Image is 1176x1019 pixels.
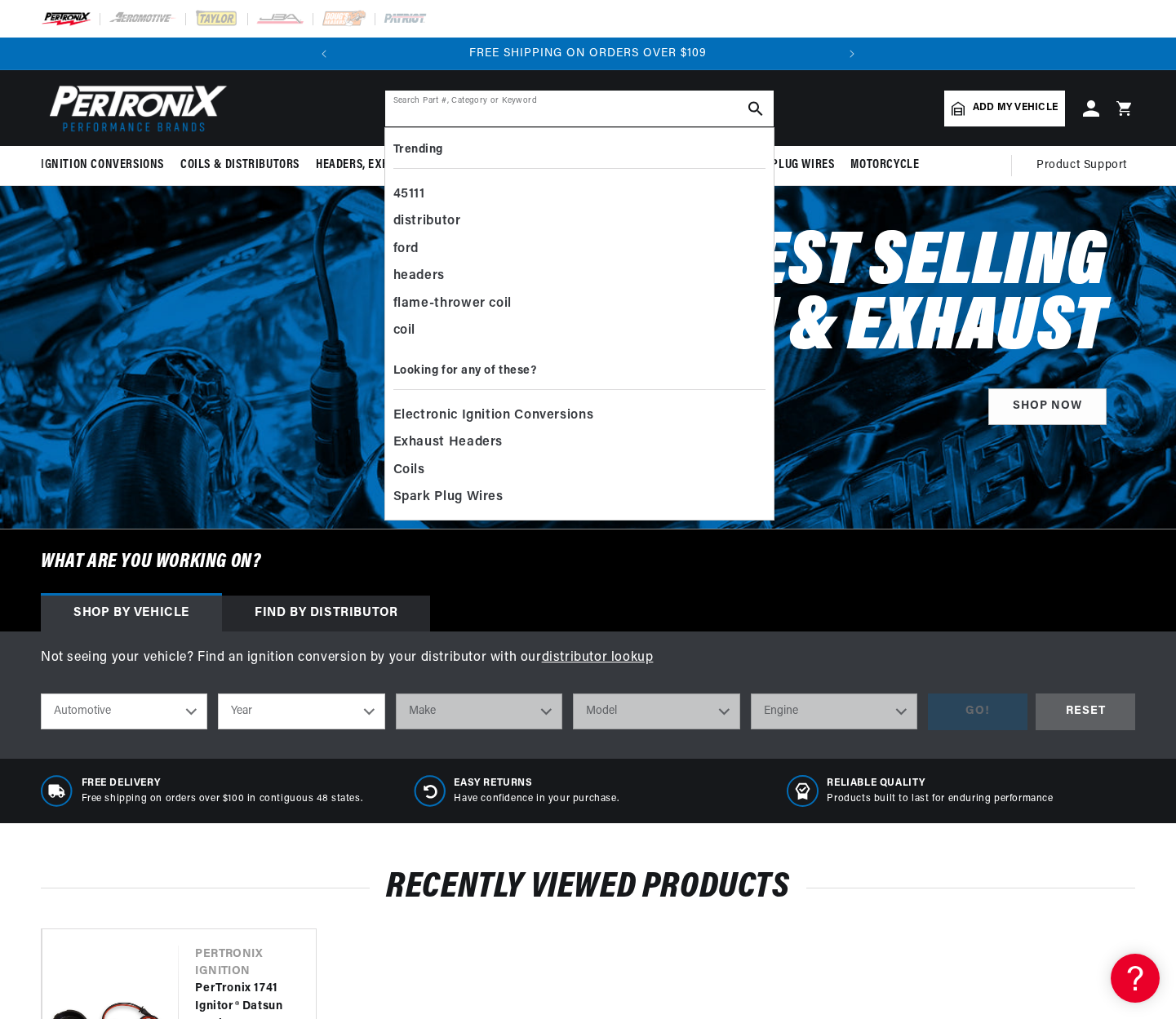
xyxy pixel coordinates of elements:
[385,91,774,126] input: Search Part #, Category or Keyword
[172,146,308,184] summary: Coils & Distributors
[316,157,507,174] span: Headers, Exhausts & Components
[393,432,504,454] span: Exhaust Headers
[41,693,207,729] select: Ride Type
[973,100,1058,116] span: Add my vehicle
[396,693,562,729] select: Make
[41,80,229,136] img: Pertronix
[218,693,384,729] select: Year
[41,157,164,174] span: Ignition Conversions
[751,693,917,729] select: Engine
[842,146,927,184] summary: Motorcycle
[1036,693,1135,730] div: RESET
[393,459,425,482] span: Coils
[393,486,504,509] span: Spark Plug Wires
[944,91,1065,126] a: Add my vehicle
[180,157,300,174] span: Coils & Distributors
[850,157,919,174] span: Motorcycle
[573,693,739,729] select: Model
[82,777,363,791] span: Free Delivery
[393,290,766,318] div: flame-thrower coil
[393,405,594,428] span: Electronic Ignition Conversions
[41,872,1135,903] h2: Recently Viewed Products
[827,777,1053,791] span: RELIABLE QUALITY
[1036,157,1127,175] span: Product Support
[836,38,868,70] button: Translation missing: en.sections.announcements.next_announcement
[827,792,1053,806] p: Products built to last for enduring performance
[1036,146,1135,185] summary: Product Support
[988,388,1107,425] a: SHOP NOW
[393,317,766,345] div: coil
[393,181,766,209] div: 45111
[41,146,172,184] summary: Ignition Conversions
[308,38,340,70] button: Translation missing: en.sections.announcements.previous_announcement
[454,777,619,791] span: Easy Returns
[393,365,537,377] b: Looking for any of these?
[393,263,766,290] div: headers
[340,45,836,63] div: 2 of 2
[738,91,774,126] button: search button
[393,144,443,156] b: Trending
[393,208,766,236] div: distributor
[393,236,766,264] div: ford
[222,596,430,631] div: Find by Distributor
[727,146,843,184] summary: Spark Plug Wires
[735,157,835,174] span: Spark Plug Wires
[41,596,222,631] div: Shop by vehicle
[454,792,619,806] p: Have confidence in your purchase.
[469,47,707,60] span: FREE SHIPPING ON ORDERS OVER $109
[340,45,836,63] div: Announcement
[542,651,654,664] a: distributor lookup
[82,792,363,806] p: Free shipping on orders over $100 in contiguous 48 states.
[41,648,1135,669] p: Not seeing your vehicle? Find an ignition conversion by your distributor with our
[308,146,515,184] summary: Headers, Exhausts & Components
